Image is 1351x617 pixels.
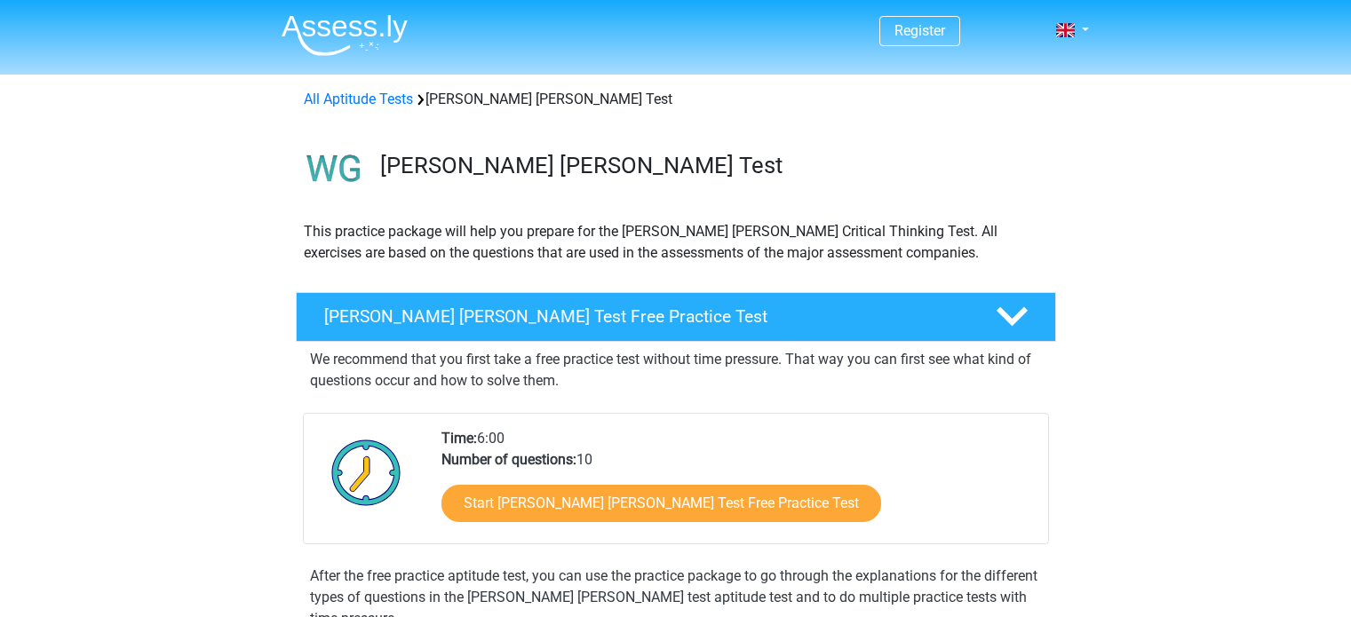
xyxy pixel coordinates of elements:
[324,306,967,327] h4: [PERSON_NAME] [PERSON_NAME] Test Free Practice Test
[289,292,1063,342] a: [PERSON_NAME] [PERSON_NAME] Test Free Practice Test
[894,22,945,39] a: Register
[297,89,1055,110] div: [PERSON_NAME] [PERSON_NAME] Test
[428,428,1047,543] div: 6:00 10
[441,451,576,468] b: Number of questions:
[282,14,408,56] img: Assessly
[322,428,411,517] img: Clock
[310,349,1042,392] p: We recommend that you first take a free practice test without time pressure. That way you can fir...
[297,131,372,207] img: watson glaser test
[304,221,1048,264] p: This practice package will help you prepare for the [PERSON_NAME] [PERSON_NAME] Critical Thinking...
[441,430,477,447] b: Time:
[304,91,413,107] a: All Aptitude Tests
[441,485,881,522] a: Start [PERSON_NAME] [PERSON_NAME] Test Free Practice Test
[380,152,1042,179] h3: [PERSON_NAME] [PERSON_NAME] Test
